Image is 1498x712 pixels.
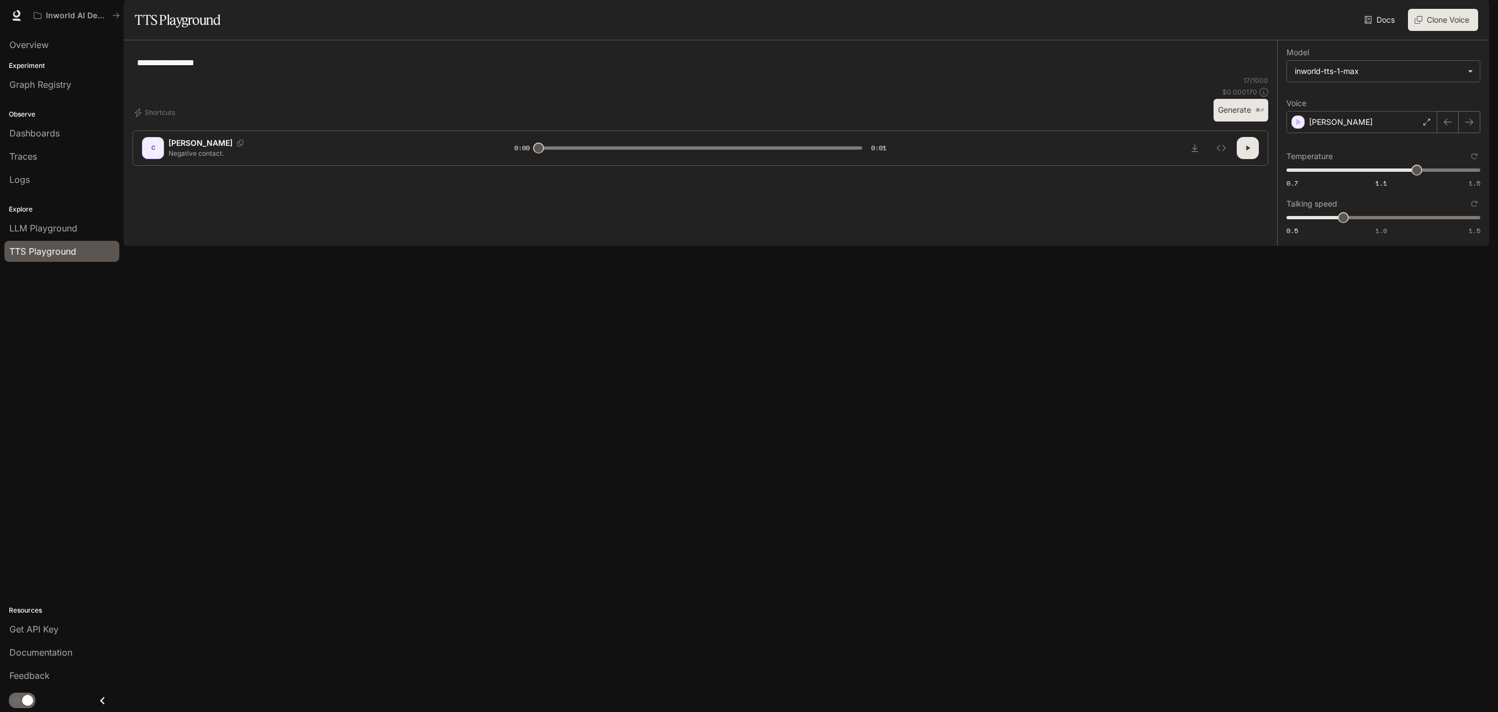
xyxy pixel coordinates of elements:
[233,140,248,146] button: Copy Voice ID
[1375,226,1387,235] span: 1.0
[1286,99,1306,107] p: Voice
[133,104,180,122] button: Shortcuts
[1286,49,1309,56] p: Model
[1286,152,1333,160] p: Temperature
[1243,76,1268,85] p: 17 / 1000
[1287,61,1480,82] div: inworld-tts-1-max
[871,143,887,154] span: 0:01
[1184,137,1206,159] button: Download audio
[1214,99,1268,122] button: Generate⌘⏎
[1222,87,1257,97] p: $ 0.000170
[1309,117,1373,128] p: [PERSON_NAME]
[1469,226,1480,235] span: 1.5
[144,139,162,157] div: C
[1256,107,1264,114] p: ⌘⏎
[1286,200,1337,208] p: Talking speed
[1210,137,1232,159] button: Inspect
[1295,66,1462,77] div: inworld-tts-1-max
[168,149,488,158] p: Negative contact.
[1286,226,1298,235] span: 0.5
[46,11,108,20] p: Inworld AI Demos
[1375,178,1387,188] span: 1.1
[168,138,233,149] p: [PERSON_NAME]
[1469,178,1480,188] span: 1.5
[29,4,125,27] button: All workspaces
[1468,150,1480,162] button: Reset to default
[1286,178,1298,188] span: 0.7
[1408,9,1478,31] button: Clone Voice
[1468,198,1480,210] button: Reset to default
[135,9,220,31] h1: TTS Playground
[1362,9,1399,31] a: Docs
[514,143,530,154] span: 0:00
